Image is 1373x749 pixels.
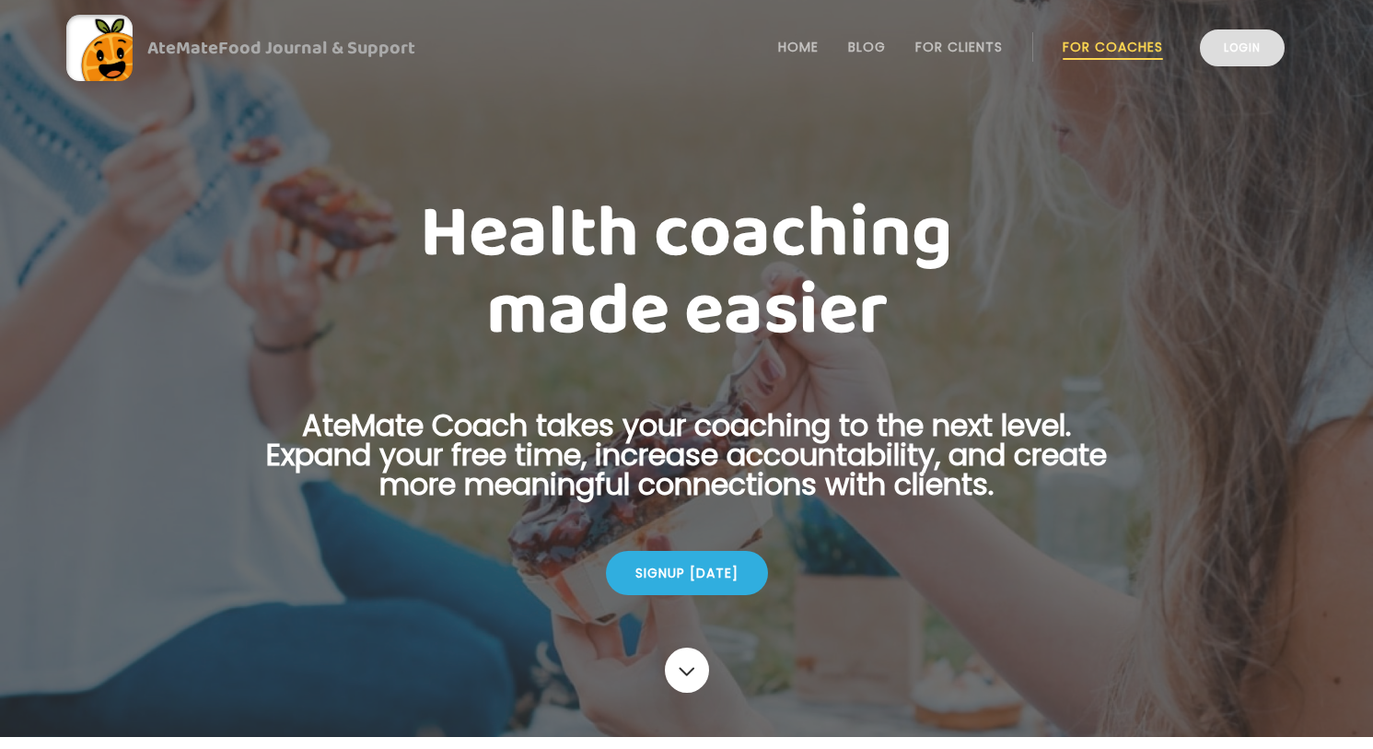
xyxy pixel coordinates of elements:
a: Blog [848,40,886,54]
div: Signup [DATE] [606,551,768,595]
h1: Health coaching made easier [238,195,1136,350]
a: Login [1200,29,1285,66]
div: AteMate [133,33,415,63]
a: For Clients [915,40,1003,54]
a: Home [778,40,819,54]
span: Food Journal & Support [218,33,415,63]
a: For Coaches [1063,40,1163,54]
p: AteMate Coach takes your coaching to the next level. Expand your free time, increase accountabili... [238,411,1136,521]
a: AteMateFood Journal & Support [66,15,1307,81]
